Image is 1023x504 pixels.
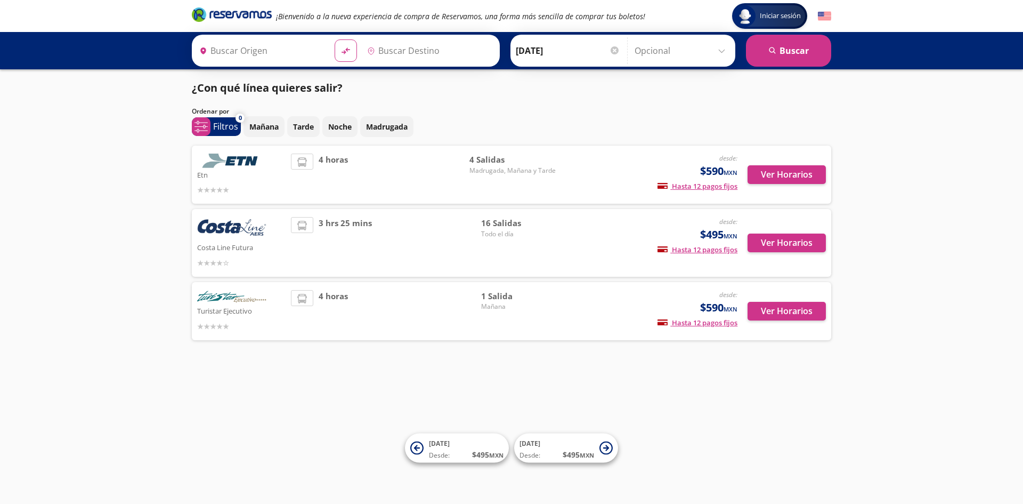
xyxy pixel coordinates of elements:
[429,451,450,460] span: Desde:
[192,107,229,116] p: Ordenar por
[192,6,272,26] a: Brand Logo
[481,217,556,229] span: 16 Salidas
[818,10,831,23] button: English
[249,121,279,132] p: Mañana
[635,37,730,64] input: Opcional
[192,117,241,136] button: 0Filtros
[700,227,737,243] span: $495
[276,11,645,21] em: ¡Bienvenido a la nueva experiencia de compra de Reservamos, una forma más sencilla de comprar tus...
[197,304,286,317] p: Turistar Ejecutivo
[197,217,266,241] img: Costa Line Futura
[469,166,556,175] span: Madrugada, Mañana y Tarde
[516,37,620,64] input: Elegir Fecha
[724,305,737,313] small: MXN
[319,154,348,196] span: 4 horas
[719,217,737,226] em: desde:
[746,35,831,67] button: Buscar
[239,114,242,123] span: 0
[195,37,326,64] input: Buscar Origen
[328,121,352,132] p: Noche
[366,121,408,132] p: Madrugada
[748,234,826,252] button: Ver Horarios
[319,217,372,269] span: 3 hrs 25 mins
[719,290,737,299] em: desde:
[360,116,413,137] button: Madrugada
[197,154,266,168] img: Etn
[657,181,737,191] span: Hasta 12 pagos fijos
[580,451,594,459] small: MXN
[748,165,826,184] button: Ver Horarios
[243,116,285,137] button: Mañana
[472,449,504,460] span: $ 495
[293,121,314,132] p: Tarde
[322,116,358,137] button: Noche
[700,163,737,179] span: $590
[192,6,272,22] i: Brand Logo
[481,302,556,311] span: Mañana
[657,245,737,254] span: Hasta 12 pagos fijos
[756,11,805,21] span: Iniciar sesión
[519,451,540,460] span: Desde:
[489,451,504,459] small: MXN
[192,80,343,96] p: ¿Con qué línea quieres salir?
[319,290,348,332] span: 4 horas
[469,154,556,166] span: 4 Salidas
[405,434,509,463] button: [DATE]Desde:$495MXN
[287,116,320,137] button: Tarde
[197,290,266,305] img: Turistar Ejecutivo
[700,300,737,316] span: $590
[429,439,450,448] span: [DATE]
[563,449,594,460] span: $ 495
[363,37,494,64] input: Buscar Destino
[514,434,618,463] button: [DATE]Desde:$495MXN
[197,241,286,253] p: Costa Line Futura
[481,290,556,302] span: 1 Salida
[724,232,737,240] small: MXN
[719,154,737,163] em: desde:
[197,168,286,181] p: Etn
[724,169,737,177] small: MXN
[481,229,556,239] span: Todo el día
[657,318,737,327] span: Hasta 12 pagos fijos
[519,439,540,448] span: [DATE]
[213,120,238,133] p: Filtros
[748,302,826,321] button: Ver Horarios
